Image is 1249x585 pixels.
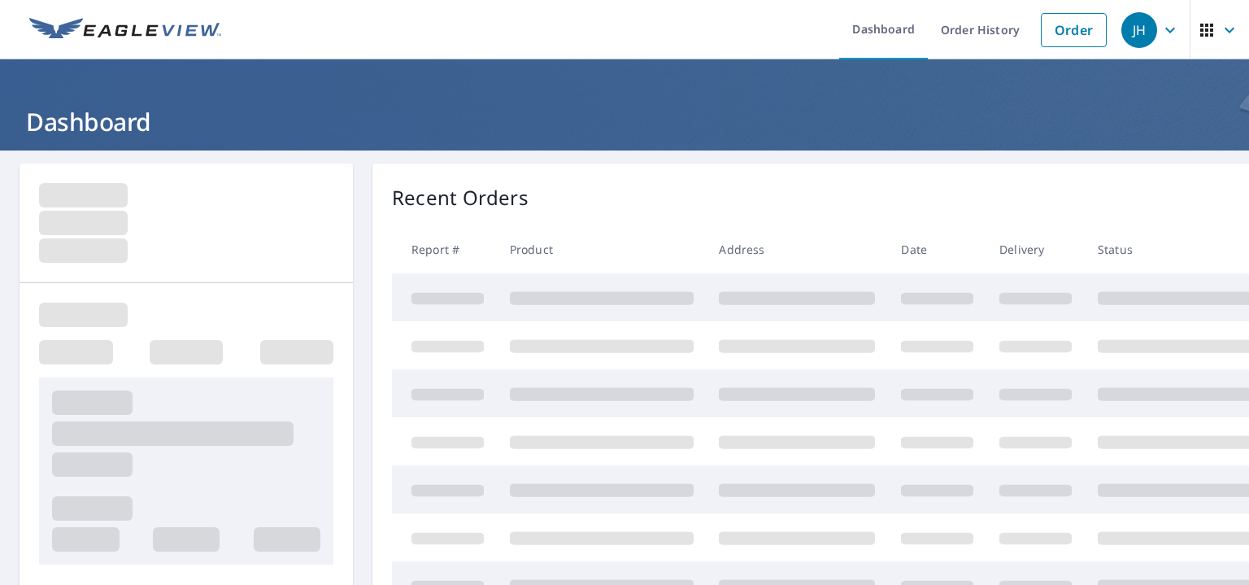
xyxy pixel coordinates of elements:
[497,225,707,273] th: Product
[888,225,986,273] th: Date
[392,183,529,212] p: Recent Orders
[706,225,888,273] th: Address
[392,225,497,273] th: Report #
[1121,12,1157,48] div: JH
[20,105,1229,138] h1: Dashboard
[1041,13,1107,47] a: Order
[29,18,221,42] img: EV Logo
[986,225,1085,273] th: Delivery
